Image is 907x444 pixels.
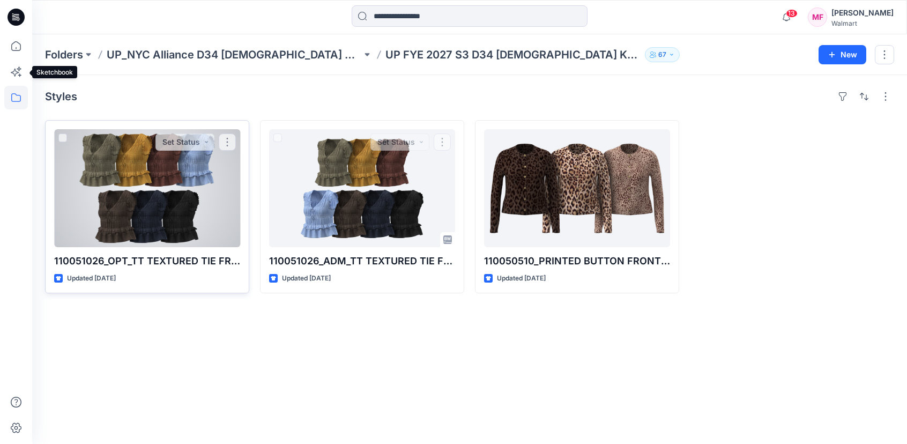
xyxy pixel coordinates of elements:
[45,90,77,103] h4: Styles
[645,47,680,62] button: 67
[658,49,666,61] p: 67
[497,273,546,284] p: Updated [DATE]
[484,129,670,247] a: 110050510_PRINTED BUTTON FRONT CARDIGAN
[808,8,827,27] div: MF
[107,47,362,62] a: UP_NYC Alliance D34 [DEMOGRAPHIC_DATA] Knit Tops
[269,129,455,247] a: 110051026_ADM_TT TEXTURED TIE FRONT TOP
[54,254,240,269] p: 110051026_OPT_TT TEXTURED TIE FRONT TOP
[269,254,455,269] p: 110051026_ADM_TT TEXTURED TIE FRONT TOP
[67,273,116,284] p: Updated [DATE]
[385,47,641,62] p: UP FYE 2027 S3 D34 [DEMOGRAPHIC_DATA] Knit Tops NYCA
[282,273,331,284] p: Updated [DATE]
[819,45,866,64] button: New
[45,47,83,62] a: Folders
[786,9,798,18] span: 13
[831,6,894,19] div: [PERSON_NAME]
[484,254,670,269] p: 110050510_PRINTED BUTTON FRONT CARDIGAN
[54,129,240,247] a: 110051026_OPT_TT TEXTURED TIE FRONT TOP
[831,19,894,27] div: Walmart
